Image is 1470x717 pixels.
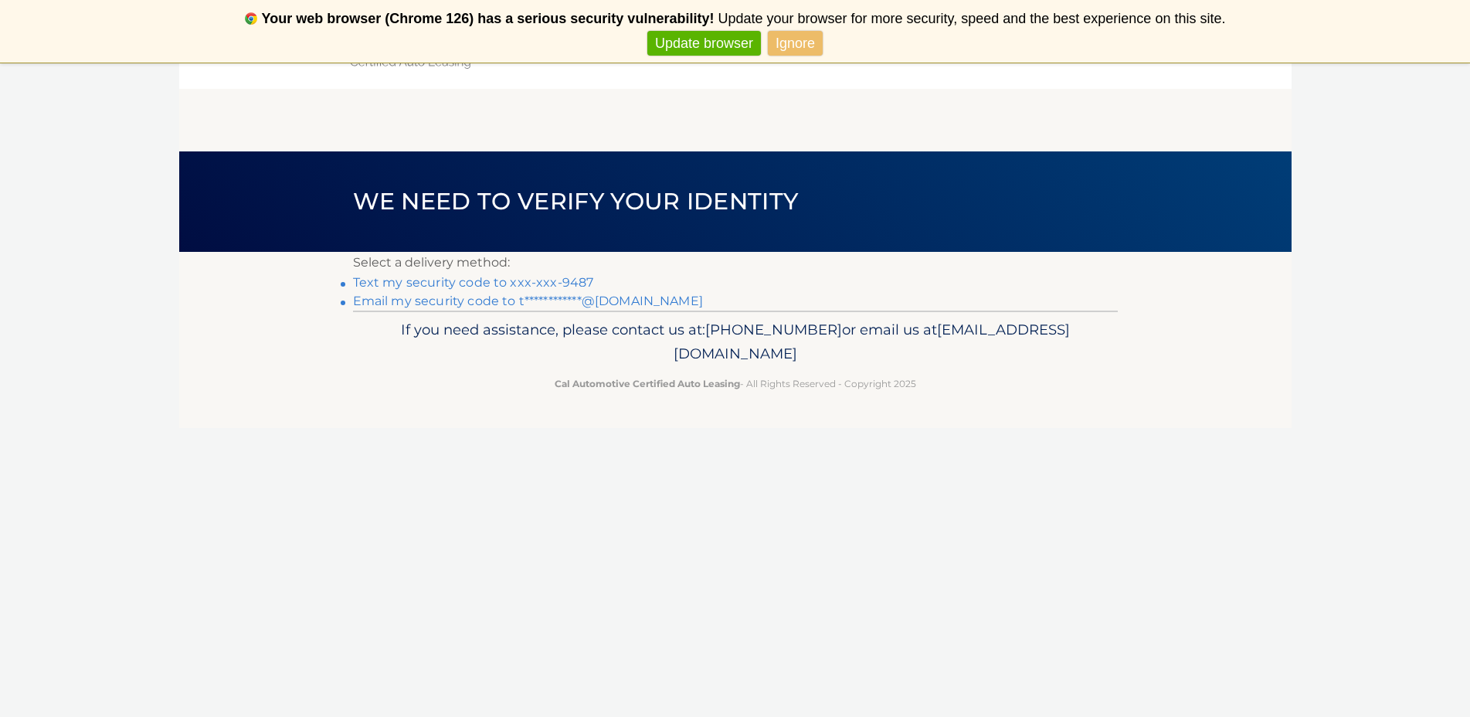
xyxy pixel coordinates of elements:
[555,378,740,389] strong: Cal Automotive Certified Auto Leasing
[353,275,594,290] a: Text my security code to xxx-xxx-9487
[353,187,799,216] span: We need to verify your identity
[718,11,1225,26] span: Update your browser for more security, speed and the best experience on this site.
[353,252,1118,274] p: Select a delivery method:
[363,318,1108,367] p: If you need assistance, please contact us at: or email us at
[262,11,715,26] b: Your web browser (Chrome 126) has a serious security vulnerability!
[363,375,1108,392] p: - All Rights Reserved - Copyright 2025
[705,321,842,338] span: [PHONE_NUMBER]
[647,31,761,56] a: Update browser
[768,31,823,56] a: Ignore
